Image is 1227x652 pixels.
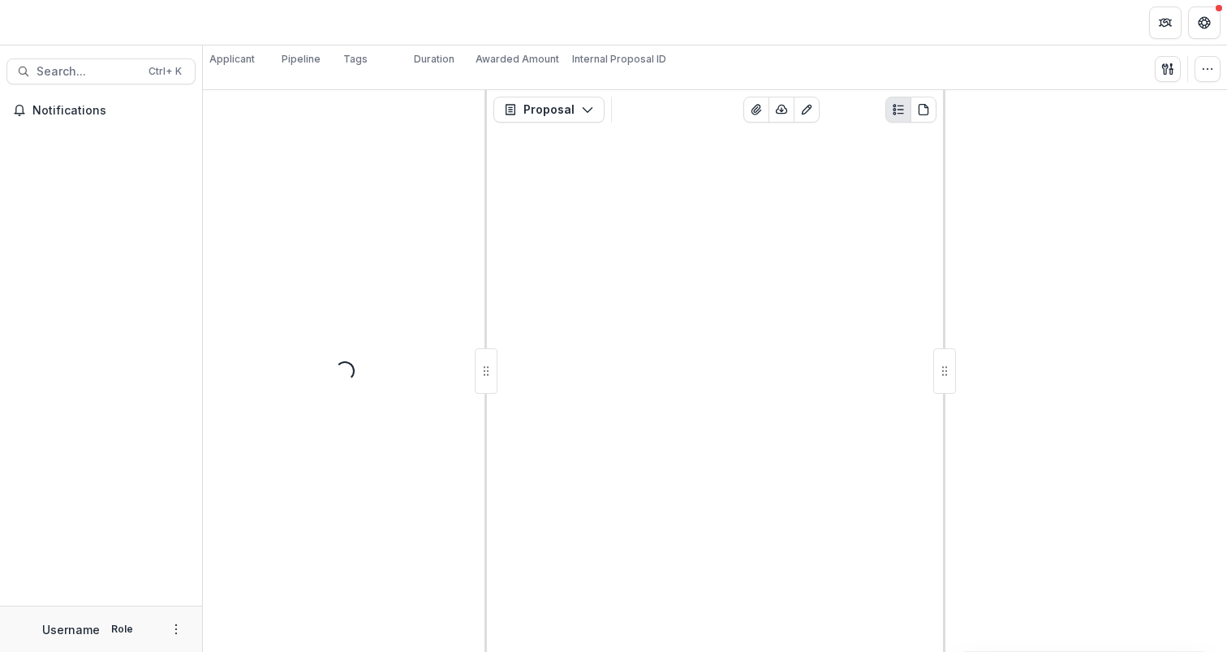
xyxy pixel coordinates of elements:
button: Plaintext view [885,97,911,123]
p: Role [106,622,138,637]
span: Notifications [32,104,189,118]
p: Username [42,621,100,638]
button: More [166,620,186,639]
button: Partners [1149,6,1182,39]
button: Notifications [6,97,196,123]
button: Edit as form [794,97,820,123]
button: Search... [6,58,196,84]
p: Awarded Amount [476,52,559,67]
button: PDF view [911,97,936,123]
div: Ctrl + K [145,63,185,80]
button: Get Help [1188,6,1221,39]
p: Internal Proposal ID [572,52,666,67]
button: View Attached Files [743,97,769,123]
p: Duration [414,52,454,67]
p: Applicant [209,52,255,67]
span: Search... [37,65,139,79]
p: Tags [343,52,368,67]
button: Proposal [493,97,605,123]
p: Pipeline [282,52,321,67]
